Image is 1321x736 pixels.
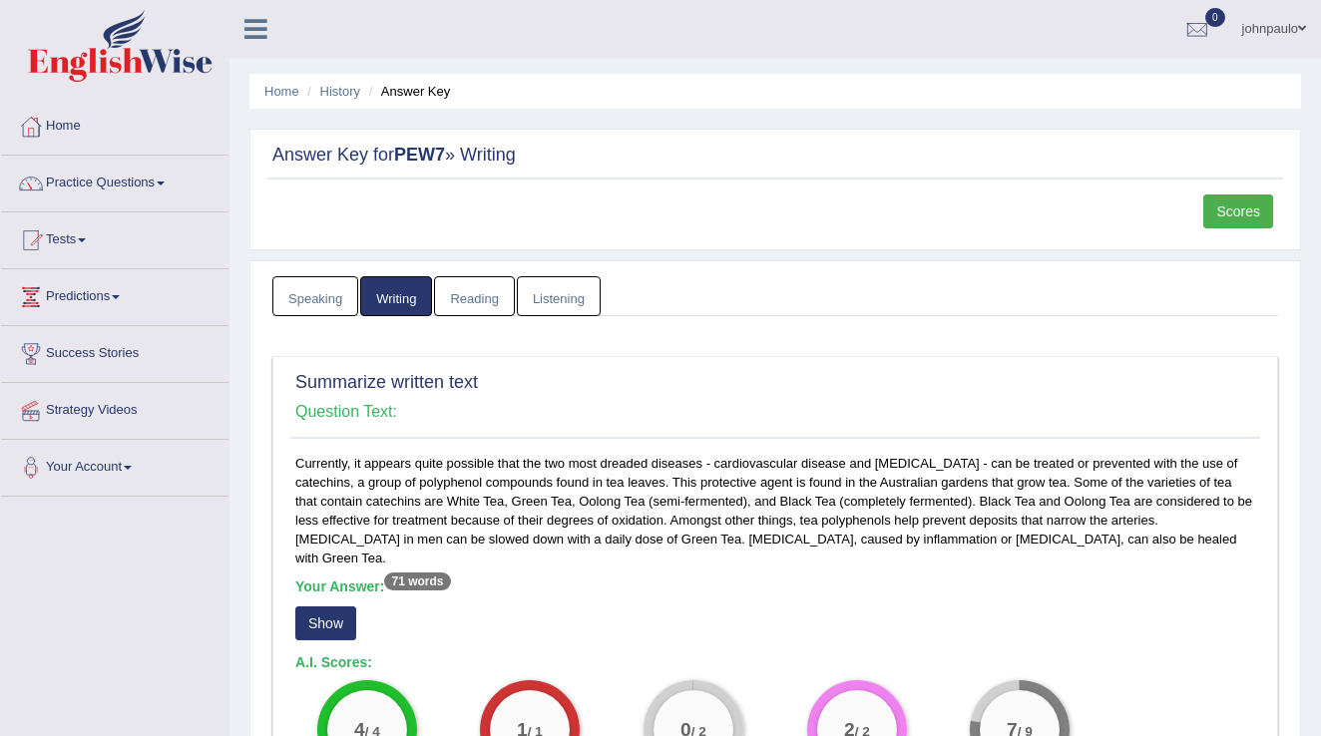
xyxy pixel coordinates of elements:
a: Writing [360,276,432,317]
a: Scores [1203,194,1273,228]
a: Home [264,84,299,99]
h4: Question Text: [295,403,1255,421]
a: Speaking [272,276,358,317]
a: Strategy Videos [1,383,228,433]
a: Success Stories [1,326,228,376]
a: Home [1,99,228,149]
a: Predictions [1,269,228,319]
b: A.I. Scores: [295,654,372,670]
a: Listening [517,276,601,317]
a: Reading [434,276,514,317]
h2: Answer Key for » Writing [272,146,1278,166]
b: Your Answer: [295,578,451,594]
a: History [320,84,360,99]
li: Answer Key [364,82,451,101]
span: 0 [1205,8,1225,27]
strong: PEW7 [394,145,445,165]
h2: Summarize written text [295,373,1255,393]
a: Tests [1,212,228,262]
button: Show [295,606,356,640]
a: Your Account [1,440,228,490]
sup: 71 words [384,572,450,590]
a: Practice Questions [1,156,228,205]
